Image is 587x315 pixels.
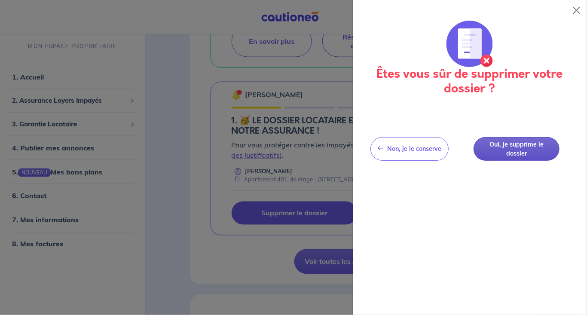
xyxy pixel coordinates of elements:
button: Close [570,3,584,17]
button: Non, je le conserve [371,137,449,161]
span: Non, je le conserve [388,145,442,153]
img: illu_annulation_contrat.svg [446,21,493,67]
h3: Êtes vous sûr de supprimer votre dossier ? [363,67,577,96]
button: Oui, je supprime le dossier [474,137,559,161]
